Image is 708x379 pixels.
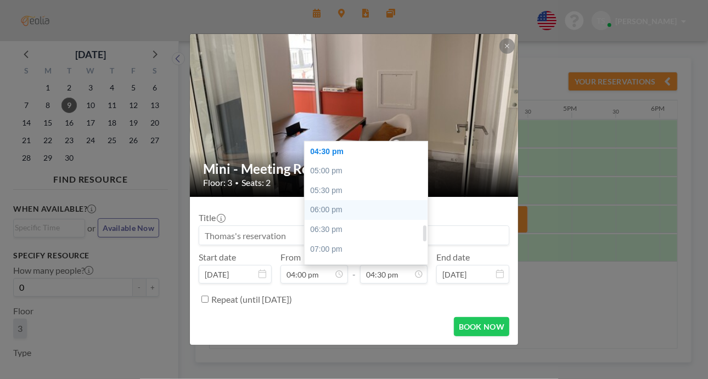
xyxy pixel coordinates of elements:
div: 07:00 pm [305,240,433,259]
label: Start date [199,252,236,263]
label: From [280,252,301,263]
label: End date [436,252,470,263]
div: 05:30 pm [305,181,433,201]
button: BOOK NOW [454,317,509,336]
div: 05:00 pm [305,161,433,181]
input: Thomas's reservation [199,226,509,245]
h2: Mini - Meeting Room [203,161,506,177]
div: 06:30 pm [305,220,433,240]
div: 06:00 pm [305,200,433,220]
span: Seats: 2 [241,177,271,188]
span: Floor: 3 [203,177,232,188]
label: Title [199,212,224,223]
span: • [235,179,239,187]
label: Repeat (until [DATE]) [211,294,292,305]
div: 04:30 pm [305,142,433,162]
span: - [352,256,356,280]
div: 07:30 pm [305,259,433,279]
